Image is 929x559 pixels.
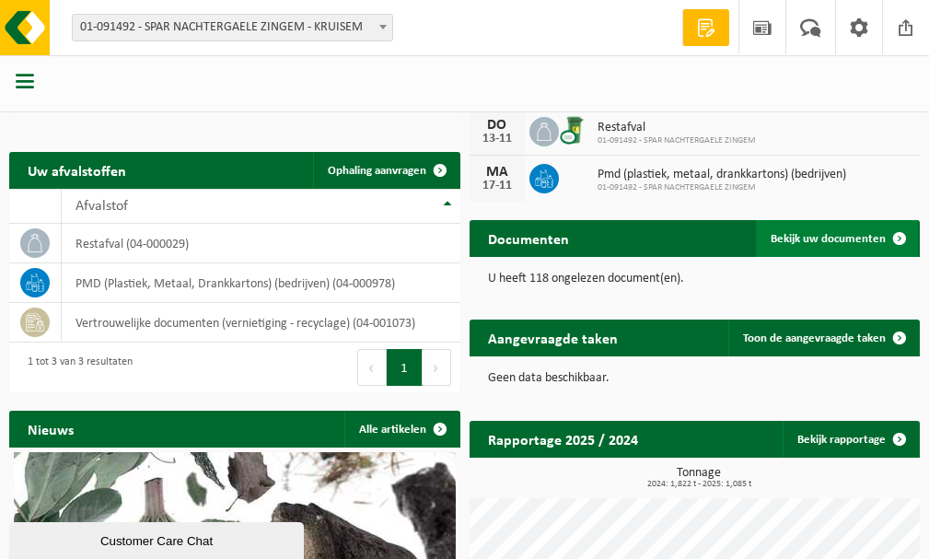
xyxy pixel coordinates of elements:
button: Previous [357,349,387,386]
div: 13-11 [479,133,516,146]
div: DO [479,118,516,133]
span: Bekijk uw documenten [771,233,886,245]
td: PMD (Plastiek, Metaal, Drankkartons) (bedrijven) (04-000978) [62,263,460,303]
div: 1 tot 3 van 3 resultaten [18,347,133,388]
img: WB-0240-CU [559,114,590,146]
a: Bekijk rapportage [783,421,918,458]
span: 01-091492 - SPAR NACHTERGAELE ZINGEM [598,182,846,193]
span: Ophaling aanvragen [328,165,426,177]
h2: Uw afvalstoffen [9,152,145,188]
span: Restafval [598,121,756,135]
p: U heeft 118 ongelezen document(en). [488,273,902,285]
h2: Documenten [470,220,587,256]
span: 01-091492 - SPAR NACHTERGAELE ZINGEM - KRUISEM [72,14,393,41]
a: Toon de aangevraagde taken [728,320,918,356]
button: Next [423,349,451,386]
h2: Nieuws [9,411,92,447]
span: Toon de aangevraagde taken [743,332,886,344]
span: 01-091492 - SPAR NACHTERGAELE ZINGEM - KRUISEM [73,15,392,41]
iframe: chat widget [9,518,308,559]
a: Ophaling aanvragen [313,152,459,189]
h2: Aangevraagde taken [470,320,636,355]
span: Pmd (plastiek, metaal, drankkartons) (bedrijven) [598,168,846,182]
div: MA [479,165,516,180]
p: Geen data beschikbaar. [488,372,902,385]
span: 2024: 1,822 t - 2025: 1,085 t [479,480,921,489]
h3: Tonnage [479,467,921,489]
span: 01-091492 - SPAR NACHTERGAELE ZINGEM [598,135,756,146]
div: 17-11 [479,180,516,192]
span: Afvalstof [75,199,128,214]
td: restafval (04-000029) [62,224,460,263]
button: 1 [387,349,423,386]
td: vertrouwelijke documenten (vernietiging - recyclage) (04-001073) [62,303,460,343]
a: Alle artikelen [344,411,459,448]
h2: Rapportage 2025 / 2024 [470,421,656,457]
a: Bekijk uw documenten [756,220,918,257]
